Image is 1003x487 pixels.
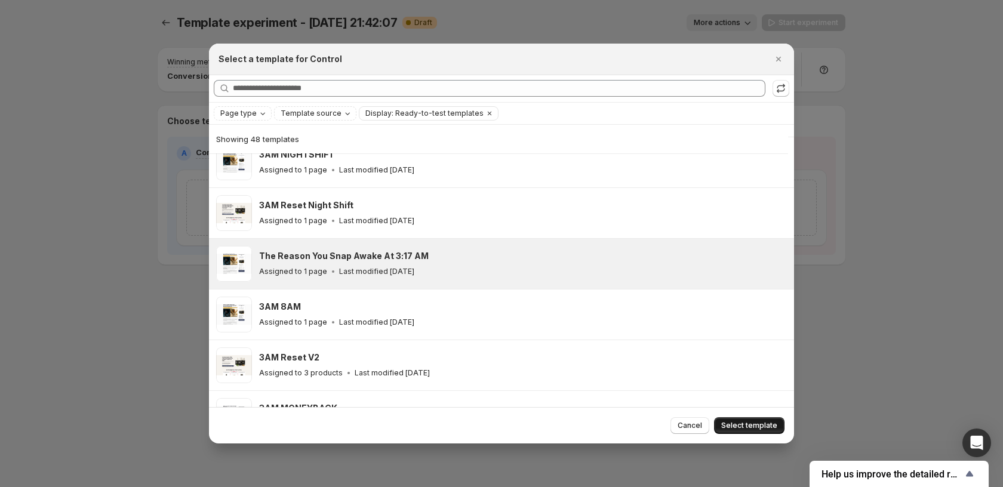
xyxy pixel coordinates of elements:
[214,107,271,120] button: Page type
[339,165,414,175] p: Last modified [DATE]
[216,134,299,144] span: Showing 48 templates
[259,267,327,276] p: Assigned to 1 page
[259,301,301,313] h3: 3AM 8AM
[259,216,327,226] p: Assigned to 1 page
[359,107,484,120] button: Display: Ready-to-test templates
[220,109,257,118] span: Page type
[281,109,341,118] span: Template source
[365,109,484,118] span: Display: Ready-to-test templates
[714,417,784,434] button: Select template
[259,368,343,378] p: Assigned to 3 products
[259,402,337,414] h3: 3AM MONEYBACK
[259,318,327,327] p: Assigned to 1 page
[259,250,429,262] h3: The Reason You Snap Awake At 3:17 AM
[259,199,353,211] h3: 3AM Reset Night Shift
[275,107,356,120] button: Template source
[259,149,334,161] h3: 3AM NIGHTSHIFT
[670,417,709,434] button: Cancel
[259,352,319,363] h3: 3AM Reset V2
[822,467,977,481] button: Show survey - Help us improve the detailed report for A/B campaigns
[962,429,991,457] div: Open Intercom Messenger
[219,53,342,65] h2: Select a template for Control
[339,216,414,226] p: Last modified [DATE]
[721,421,777,430] span: Select template
[484,107,496,120] button: Clear
[259,165,327,175] p: Assigned to 1 page
[339,318,414,327] p: Last modified [DATE]
[355,368,430,378] p: Last modified [DATE]
[678,421,702,430] span: Cancel
[770,51,787,67] button: Close
[822,468,962,480] span: Help us improve the detailed report for A/B campaigns
[339,267,414,276] p: Last modified [DATE]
